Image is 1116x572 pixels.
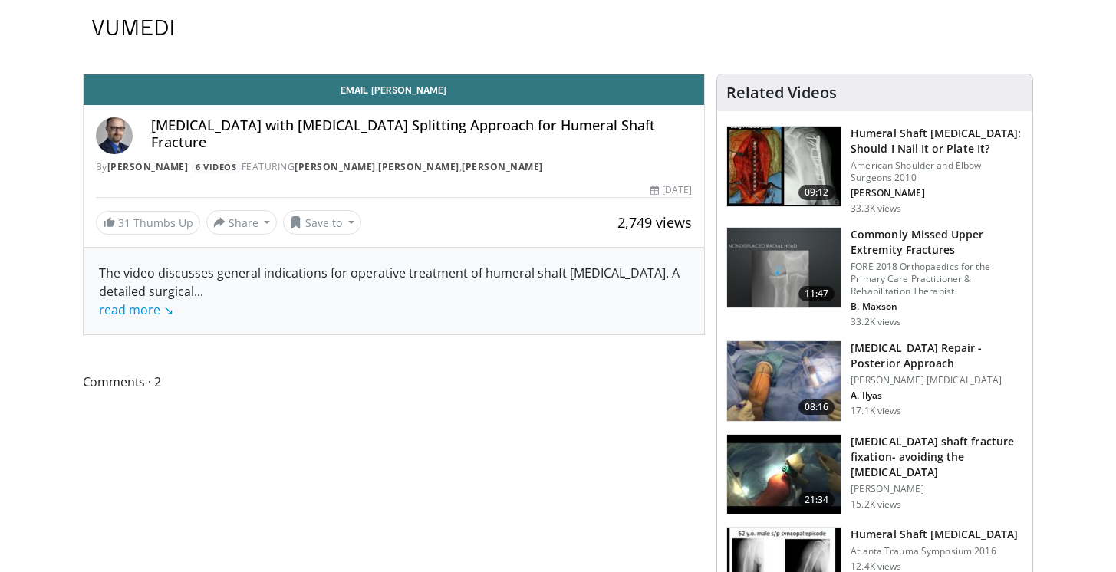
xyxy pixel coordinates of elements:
[99,264,690,319] div: The video discusses general indications for operative treatment of humeral shaft [MEDICAL_DATA]. ...
[798,286,835,301] span: 11:47
[726,434,1023,515] a: 21:34 [MEDICAL_DATA] shaft fracture fixation- avoiding the [MEDICAL_DATA] [PERSON_NAME] 15.2K views
[851,483,1023,495] p: [PERSON_NAME]
[726,340,1023,422] a: 08:16 [MEDICAL_DATA] Repair - Posterior Approach [PERSON_NAME] [MEDICAL_DATA] A. Ilyas 17.1K views
[798,185,835,200] span: 09:12
[851,405,901,417] p: 17.1K views
[851,316,901,328] p: 33.2K views
[851,187,1023,199] p: Joaquin Sanchez-Sotelo
[99,301,173,318] a: read more ↘
[851,261,1023,298] p: FORE 2018 Orthopaedics for the Primary Care Practitioner & Rehabilitation Therapist
[851,527,1018,542] h3: Humeral Shaft [MEDICAL_DATA]
[851,126,1023,156] h3: Humeral Shaft [MEDICAL_DATA]: Should I Nail It or Plate It?
[84,74,705,105] a: Email [PERSON_NAME]
[726,84,837,102] h4: Related Videos
[151,117,693,150] h4: [MEDICAL_DATA] with [MEDICAL_DATA] Splitting Approach for Humeral Shaft Fracture
[851,340,1023,371] h3: [MEDICAL_DATA] Repair - Posterior Approach
[851,374,1023,386] p: [PERSON_NAME] [MEDICAL_DATA]
[851,202,901,215] p: 33.3K views
[726,227,1023,328] a: 11:47 Commonly Missed Upper Extremity Fractures FORE 2018 Orthopaedics for the Primary Care Pract...
[92,20,173,35] img: VuMedi Logo
[727,127,841,206] img: sot_1.png.150x105_q85_crop-smart_upscale.jpg
[851,390,1023,402] p: Asif Ilyas
[851,434,1023,480] h3: [MEDICAL_DATA] shaft fracture fixation- avoiding the [MEDICAL_DATA]
[107,160,189,173] a: [PERSON_NAME]
[378,160,459,173] a: [PERSON_NAME]
[851,301,1023,313] p: Benjamin Maxson
[206,210,278,235] button: Share
[851,227,1023,258] h3: Commonly Missed Upper Extremity Fractures
[96,117,133,154] img: Avatar
[727,341,841,421] img: 2d9d5c8a-c6e4-4c2d-a054-0024870ca918.150x105_q85_crop-smart_upscale.jpg
[283,210,361,235] button: Save to
[851,545,1018,557] p: Atlanta Trauma Symposium 2016
[617,213,692,232] span: 2,749 views
[96,211,200,235] a: 31 Thumbs Up
[798,399,835,415] span: 08:16
[727,435,841,514] img: 242296_0001_1.png.150x105_q85_crop-smart_upscale.jpg
[851,159,1023,184] p: American Shoulder and Elbow Surgeons 2010
[798,492,835,508] span: 21:34
[191,160,242,173] a: 6 Videos
[727,228,841,307] img: b2c65235-e098-4cd2-ab0f-914df5e3e270.150x105_q85_crop-smart_upscale.jpg
[295,160,376,173] a: [PERSON_NAME]
[726,126,1023,215] a: 09:12 Humeral Shaft [MEDICAL_DATA]: Should I Nail It or Plate It? American Shoulder and Elbow Sur...
[118,215,130,230] span: 31
[96,160,693,174] div: By FEATURING , ,
[83,372,706,392] span: Comments 2
[462,160,543,173] a: [PERSON_NAME]
[851,498,901,511] p: 15.2K views
[650,183,692,197] div: [DATE]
